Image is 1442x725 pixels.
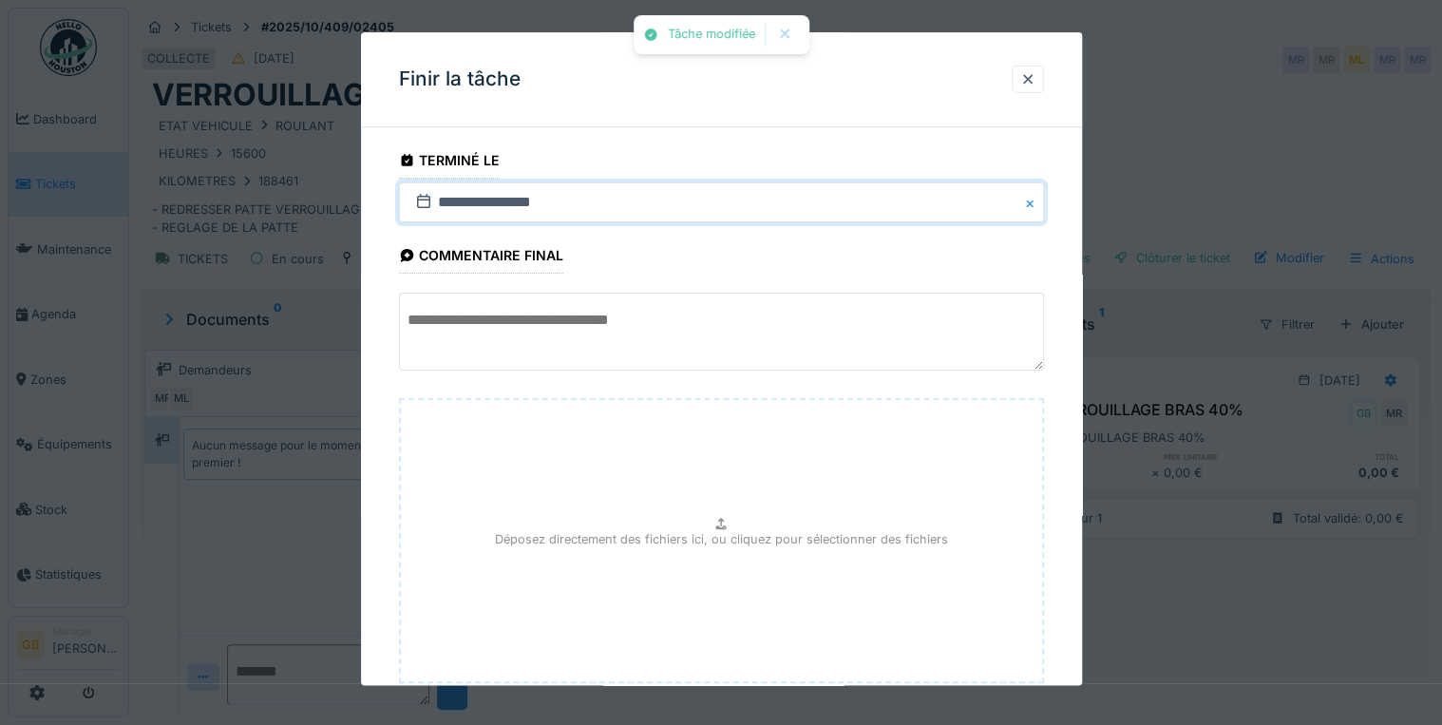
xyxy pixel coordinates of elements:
[399,67,521,91] h3: Finir la tâche
[668,27,755,43] div: Tâche modifiée
[495,531,948,549] p: Déposez directement des fichiers ici, ou cliquez pour sélectionner des fichiers
[399,146,501,179] div: Terminé le
[399,241,564,274] div: Commentaire final
[1023,182,1044,222] button: Close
